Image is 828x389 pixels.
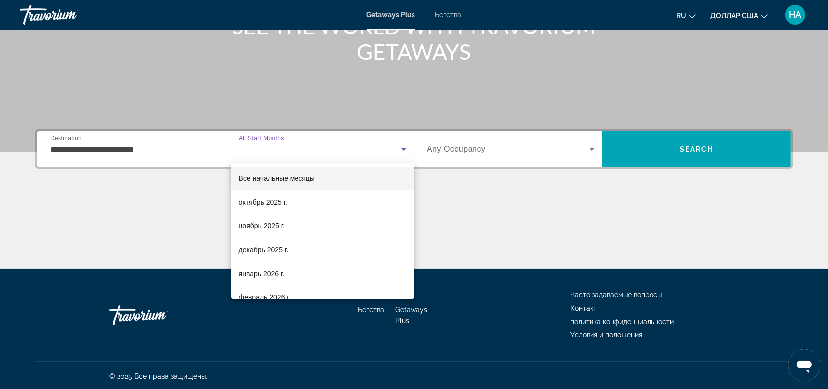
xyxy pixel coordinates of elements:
[239,270,285,278] font: январь 2026 г.
[239,246,288,254] font: декабрь 2025 г.
[239,198,287,206] font: октябрь 2025 г.
[239,174,315,182] font: Все начальные месяцы
[788,349,820,381] iframe: Кнопка запуска окна обмена сообщениями
[239,293,291,301] font: февраль 2026 г.
[239,222,285,230] font: ноябрь 2025 г.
